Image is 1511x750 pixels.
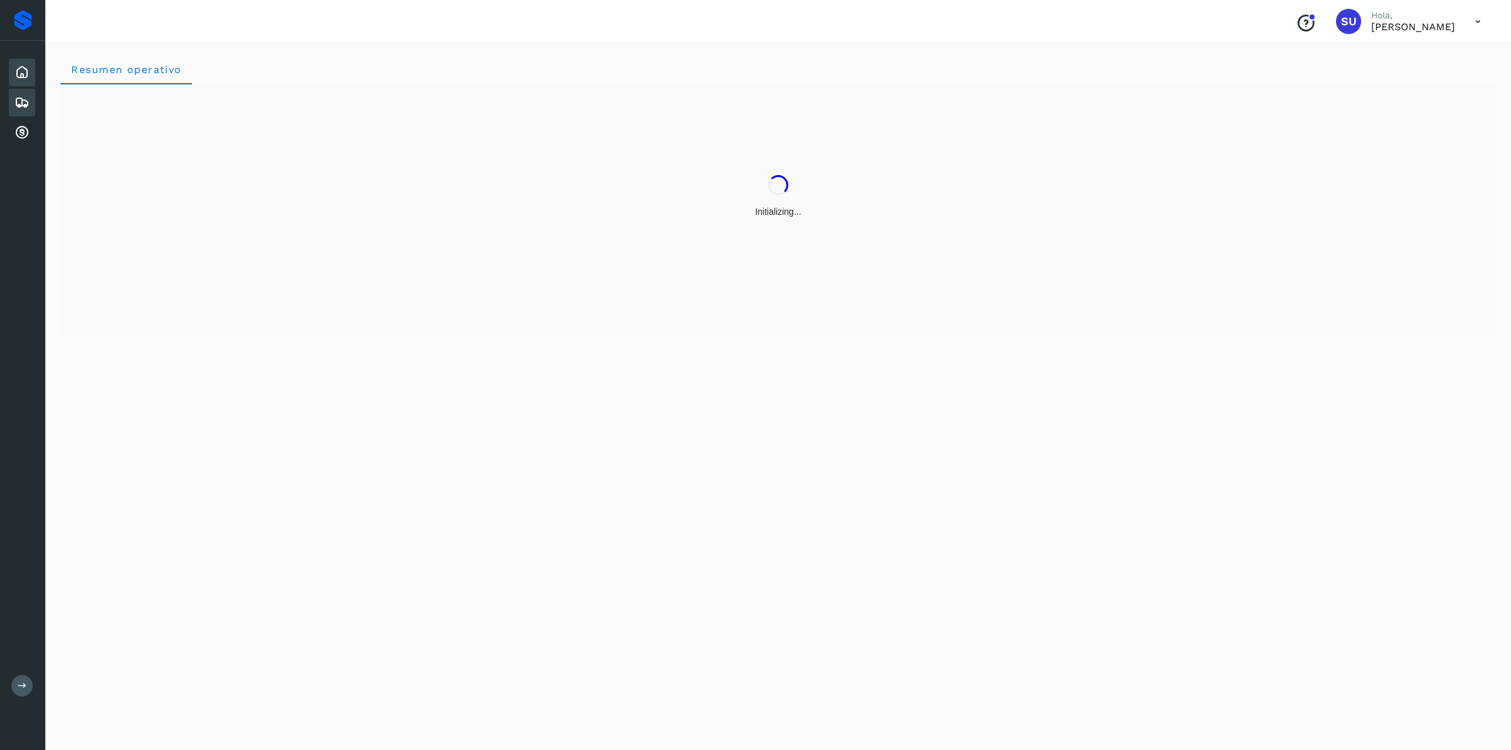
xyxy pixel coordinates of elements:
[9,89,35,116] div: Embarques
[1371,21,1455,33] p: Sayra Ugalde
[9,59,35,86] div: Inicio
[9,119,35,147] div: Cuentas por cobrar
[1371,10,1455,21] p: Hola,
[71,64,182,76] span: Resumen operativo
